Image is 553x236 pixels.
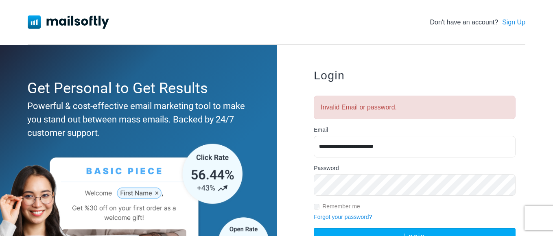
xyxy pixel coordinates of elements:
[27,99,245,140] div: Powerful & cost-effective email marketing tool to make you stand out between mass emails. Backed ...
[314,96,516,119] div: Invalid Email or password.
[314,214,372,220] a: Forgot your password?
[502,17,525,27] a: Sign Up
[27,77,245,99] div: Get Personal to Get Results
[314,69,345,82] span: Login
[314,126,328,134] label: Email
[430,17,526,27] div: Don't have an account?
[28,15,109,28] img: Mailsoftly
[322,202,360,211] label: Remember me
[314,164,339,173] label: Password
